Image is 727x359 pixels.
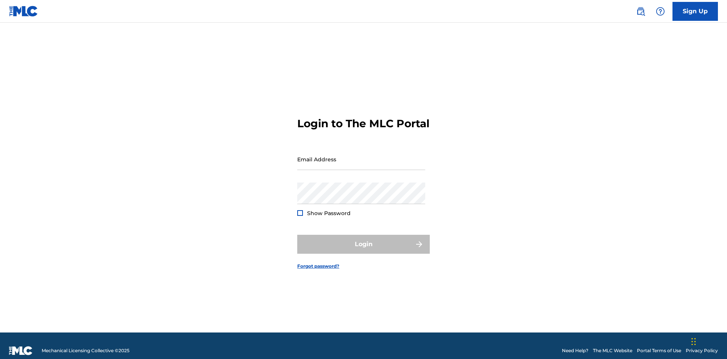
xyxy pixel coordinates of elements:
[637,347,681,354] a: Portal Terms of Use
[42,347,129,354] span: Mechanical Licensing Collective © 2025
[9,6,38,17] img: MLC Logo
[653,4,668,19] div: Help
[633,4,648,19] a: Public Search
[9,346,33,355] img: logo
[656,7,665,16] img: help
[307,210,351,217] span: Show Password
[297,117,429,130] h3: Login to The MLC Portal
[562,347,588,354] a: Need Help?
[297,263,339,270] a: Forgot password?
[691,330,696,353] div: Drag
[672,2,718,21] a: Sign Up
[636,7,645,16] img: search
[686,347,718,354] a: Privacy Policy
[689,323,727,359] iframe: Chat Widget
[593,347,632,354] a: The MLC Website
